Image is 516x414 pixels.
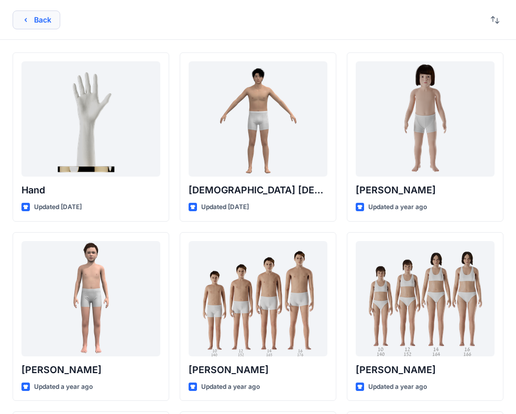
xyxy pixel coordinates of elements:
p: Updated a year ago [201,382,260,393]
a: Brenda [356,241,495,356]
p: Hand [21,183,160,198]
p: [PERSON_NAME] [189,363,327,377]
a: Emil [21,241,160,356]
p: Updated [DATE] [201,202,249,213]
p: [PERSON_NAME] [356,363,495,377]
a: Hand [21,61,160,177]
button: Back [13,10,60,29]
p: Updated [DATE] [34,202,82,213]
p: [DEMOGRAPHIC_DATA] [DEMOGRAPHIC_DATA] [189,183,327,198]
a: Charlie [356,61,495,177]
a: Male Asian [189,61,327,177]
a: Brandon [189,241,327,356]
p: Updated a year ago [368,382,427,393]
p: [PERSON_NAME] [21,363,160,377]
p: Updated a year ago [368,202,427,213]
p: [PERSON_NAME] [356,183,495,198]
p: Updated a year ago [34,382,93,393]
